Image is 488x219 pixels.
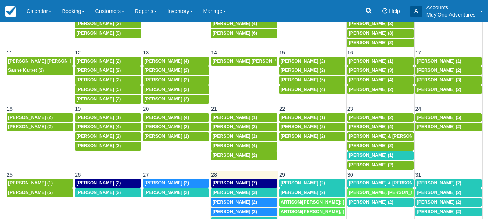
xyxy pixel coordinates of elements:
[281,134,325,139] span: [PERSON_NAME] (2)
[211,179,277,188] a: [PERSON_NAME] (7)
[144,115,189,120] span: [PERSON_NAME] (4)
[279,198,345,207] a: ARTISON/[PERSON_NAME]; [PERSON_NAME]/[PERSON_NAME]; [PERSON_NAME]/[PERSON_NAME]; [PERSON_NAME]/[P...
[8,190,53,195] span: [PERSON_NAME] (5)
[6,172,13,178] span: 25
[417,59,461,64] span: [PERSON_NAME] (1)
[347,66,414,75] a: [PERSON_NAME] (3)
[8,115,53,120] span: [PERSON_NAME] (2)
[281,124,325,129] span: [PERSON_NAME] (2)
[76,21,121,26] span: [PERSON_NAME] (2)
[211,142,277,151] a: [PERSON_NAME] (4)
[279,85,345,94] a: [PERSON_NAME] (4)
[415,106,422,112] span: 24
[7,57,73,66] a: [PERSON_NAME] [PERSON_NAME] (1)
[415,198,482,207] a: [PERSON_NAME] (2)
[76,143,121,148] span: [PERSON_NAME] (2)
[75,29,141,38] a: [PERSON_NAME] (9)
[213,143,257,148] span: [PERSON_NAME] (4)
[279,76,345,85] a: [PERSON_NAME] (5)
[143,76,209,85] a: [PERSON_NAME] (2)
[76,59,121,64] span: [PERSON_NAME] (2)
[349,77,393,82] span: [PERSON_NAME] (4)
[143,85,209,94] a: [PERSON_NAME] (2)
[349,21,393,26] span: [PERSON_NAME] (3)
[281,87,325,92] span: [PERSON_NAME] (4)
[349,153,393,158] span: [PERSON_NAME] (1)
[349,115,393,120] span: [PERSON_NAME] (2)
[415,113,482,122] a: [PERSON_NAME] (5)
[144,96,189,102] span: [PERSON_NAME] (2)
[75,188,141,197] a: [PERSON_NAME] (2)
[279,179,345,188] a: [PERSON_NAME] (2)
[74,106,81,112] span: 19
[143,57,209,66] a: [PERSON_NAME] (4)
[75,113,141,122] a: [PERSON_NAME] (1)
[347,85,414,94] a: [PERSON_NAME] (2)
[417,190,461,195] span: [PERSON_NAME] (2)
[143,123,209,131] a: [PERSON_NAME] (2)
[75,20,141,28] a: [PERSON_NAME] (2)
[75,85,141,94] a: [PERSON_NAME] (5)
[8,124,53,129] span: [PERSON_NAME] (2)
[349,134,437,139] span: [PERSON_NAME] & [PERSON_NAME] (3)
[426,4,475,11] p: Accounts
[76,190,121,195] span: [PERSON_NAME] (2)
[415,172,422,178] span: 31
[415,85,482,94] a: [PERSON_NAME] (2)
[7,179,73,188] a: [PERSON_NAME] (1)
[76,134,121,139] span: [PERSON_NAME] (2)
[347,20,414,28] a: [PERSON_NAME] (3)
[7,66,73,75] a: Sanne Karbet (2)
[415,179,482,188] a: [PERSON_NAME] (2)
[279,132,345,141] a: [PERSON_NAME] (2)
[8,59,92,64] span: [PERSON_NAME] [PERSON_NAME] (1)
[210,172,218,178] span: 28
[417,209,461,214] span: [PERSON_NAME] (2)
[144,59,189,64] span: [PERSON_NAME] (4)
[279,188,345,197] a: [PERSON_NAME] (2)
[279,113,345,122] a: [PERSON_NAME] (1)
[349,87,393,92] span: [PERSON_NAME] (2)
[347,123,414,131] a: [PERSON_NAME] (4)
[211,188,277,197] a: [PERSON_NAME] (3)
[347,50,354,56] span: 16
[415,123,482,131] a: [PERSON_NAME] (2)
[211,57,277,66] a: [PERSON_NAME] [PERSON_NAME] (2)
[76,77,121,82] span: [PERSON_NAME] (2)
[144,77,189,82] span: [PERSON_NAME] (2)
[278,172,286,178] span: 29
[75,66,141,75] a: [PERSON_NAME] (2)
[347,198,414,207] a: [PERSON_NAME] (2)
[347,57,414,66] a: [PERSON_NAME] (1)
[76,31,121,36] span: [PERSON_NAME] (9)
[417,180,461,186] span: [PERSON_NAME] (2)
[417,87,461,92] span: [PERSON_NAME] (2)
[347,132,414,141] a: [PERSON_NAME] & [PERSON_NAME] (3)
[279,208,345,216] a: ARTISON/[PERSON_NAME]; [PERSON_NAME]/[PERSON_NAME]; [PERSON_NAME]/[PERSON_NAME]; [PERSON_NAME]/[P...
[75,76,141,85] a: [PERSON_NAME] (2)
[415,57,482,66] a: [PERSON_NAME] (1)
[213,31,257,36] span: [PERSON_NAME] (6)
[143,179,209,188] a: [PERSON_NAME] (2)
[211,132,277,141] a: [PERSON_NAME] (2)
[281,115,325,120] span: [PERSON_NAME] (1)
[349,143,393,148] span: [PERSON_NAME] (2)
[213,199,257,205] span: [PERSON_NAME] (2)
[347,188,414,197] a: [PERSON_NAME]/[PERSON_NAME]/[PERSON_NAME] (2)
[211,198,277,207] a: [PERSON_NAME] (2)
[211,113,277,122] a: [PERSON_NAME] (1)
[213,115,257,120] span: [PERSON_NAME] (1)
[281,190,325,195] span: [PERSON_NAME] (2)
[417,199,461,205] span: [PERSON_NAME] (2)
[279,123,345,131] a: [PERSON_NAME] (2)
[210,50,218,56] span: 14
[144,134,189,139] span: [PERSON_NAME] (1)
[142,172,150,178] span: 27
[143,132,209,141] a: [PERSON_NAME] (1)
[417,115,461,120] span: [PERSON_NAME] (5)
[75,123,141,131] a: [PERSON_NAME] (4)
[76,115,121,120] span: [PERSON_NAME] (1)
[389,8,400,14] span: Help
[349,40,393,45] span: [PERSON_NAME] (2)
[6,106,13,112] span: 18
